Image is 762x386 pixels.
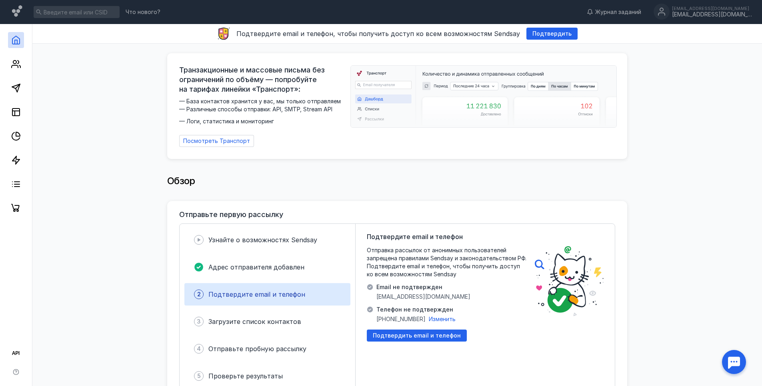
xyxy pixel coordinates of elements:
[367,330,467,342] button: Подтвердить email и телефон
[429,316,456,322] span: Изменить
[208,236,317,244] span: Узнайте о возможностях Sendsay
[672,11,752,18] div: [EMAIL_ADDRESS][DOMAIN_NAME]
[179,135,254,147] a: Посмотреть Транспорт
[122,9,164,15] a: Что нового?
[672,6,752,11] div: [EMAIL_ADDRESS][DOMAIN_NAME]
[526,28,578,40] button: Подтвердить
[208,318,301,326] span: Загрузите список контактов
[595,8,641,16] span: Журнал заданий
[376,315,426,323] span: [PHONE_NUMBER]
[197,345,201,353] span: 4
[197,318,201,326] span: 3
[376,293,470,301] span: [EMAIL_ADDRESS][DOMAIN_NAME]
[183,138,250,145] span: Посмотреть Транспорт
[236,30,520,38] span: Подтвердите email и телефон, чтобы получить доступ ко всем возможностям Sendsay
[197,372,201,380] span: 5
[197,290,201,298] span: 2
[373,332,461,339] span: Подтвердить email и телефон
[126,9,160,15] span: Что нового?
[367,232,463,241] span: Подтвердите email и телефон
[179,65,346,94] span: Транзакционные и массовые письма без ограничений по объёму — попробуйте на тарифах линейки «Транс...
[376,283,470,291] span: Email не подтвержден
[208,345,306,353] span: Отправьте пробную рассылку
[376,306,456,314] span: Телефон не подтвержден
[429,315,456,323] button: Изменить
[208,372,283,380] span: Проверьте результаты
[208,290,305,298] span: Подтвердите email и телефон
[167,175,195,187] span: Обзор
[583,8,645,16] a: Журнал заданий
[532,30,572,37] span: Подтвердить
[367,246,527,278] span: Отправка рассылок от анонимных пользователей запрещена правилами Sendsay и законодательством РФ. ...
[208,263,304,271] span: Адрес отправителя добавлен
[34,6,120,18] input: Введите email или CSID
[535,246,604,316] img: poster
[351,66,616,127] img: dashboard-transport-banner
[179,211,283,219] h3: Отправьте первую рассылку
[179,97,346,125] span: — База контактов хранится у вас, мы только отправляем — Различные способы отправки: API, SMTP, St...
